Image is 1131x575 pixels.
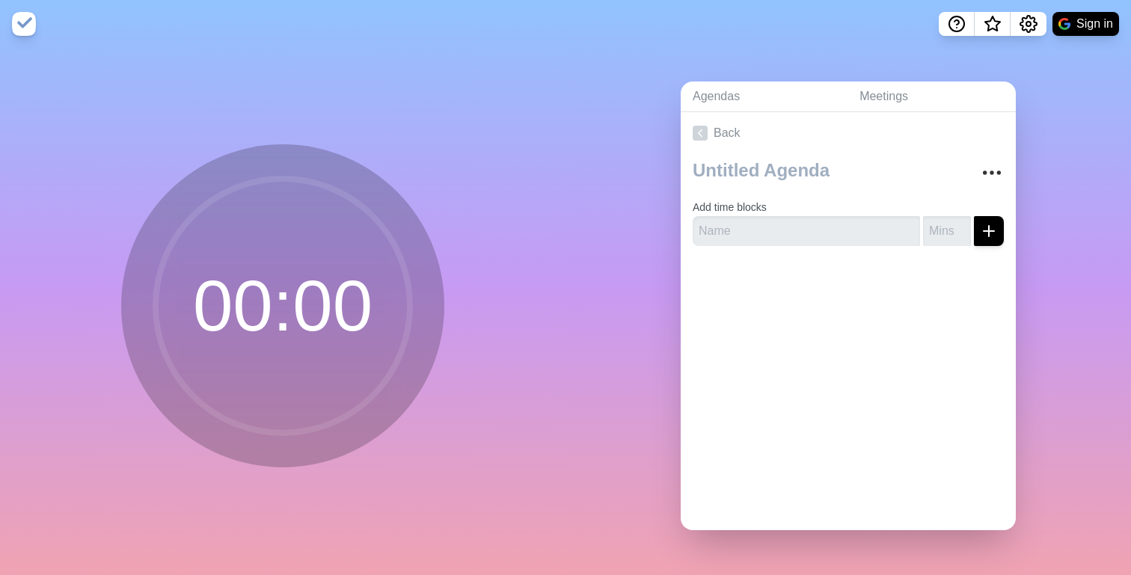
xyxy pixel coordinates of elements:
button: More [977,158,1007,188]
a: Back [681,112,1016,154]
a: Meetings [848,82,1016,112]
a: Agendas [681,82,848,112]
button: Help [939,12,975,36]
img: google logo [1058,18,1070,30]
label: Add time blocks [693,201,767,213]
input: Mins [923,216,971,246]
button: Sign in [1052,12,1119,36]
img: timeblocks logo [12,12,36,36]
input: Name [693,216,920,246]
button: Settings [1011,12,1046,36]
button: What’s new [975,12,1011,36]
